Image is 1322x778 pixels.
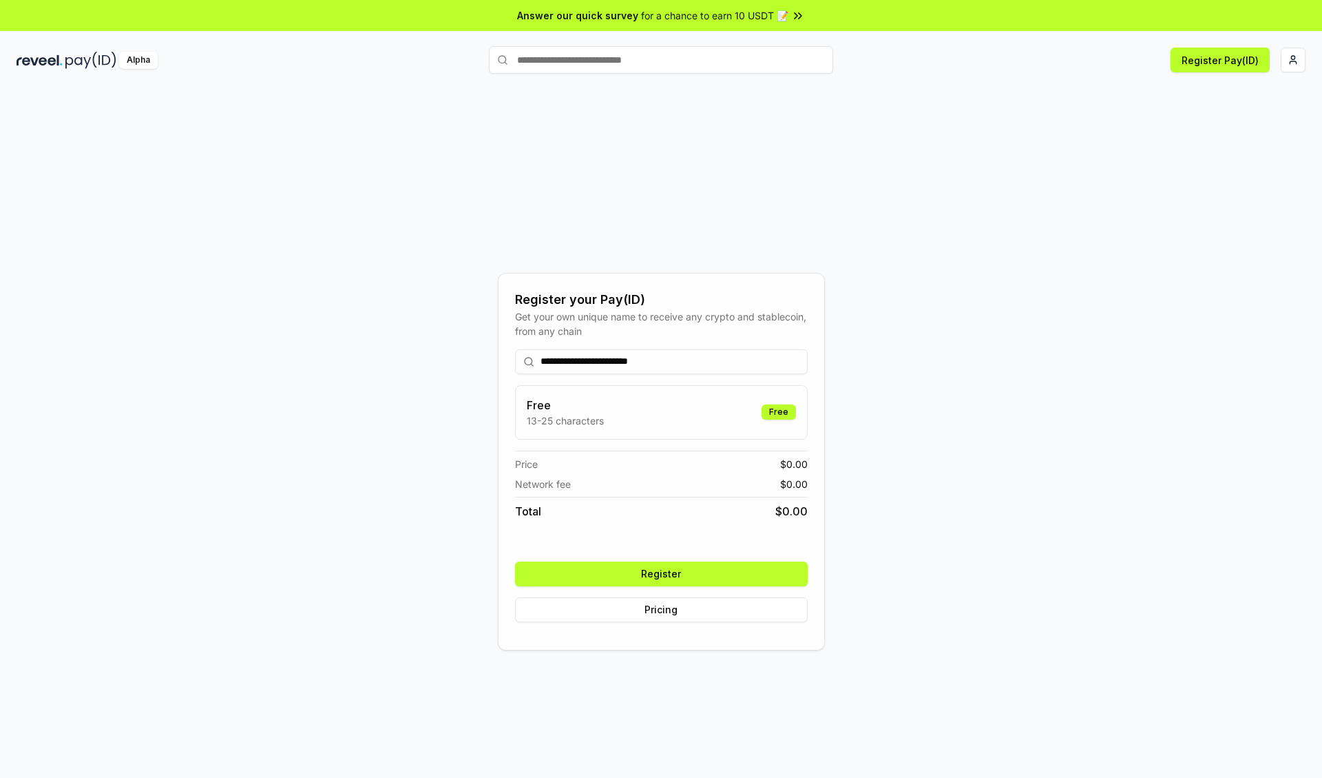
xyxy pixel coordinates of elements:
[515,597,808,622] button: Pricing
[515,562,808,586] button: Register
[65,52,116,69] img: pay_id
[515,503,541,520] span: Total
[515,309,808,338] div: Get your own unique name to receive any crypto and stablecoin, from any chain
[1171,48,1270,72] button: Register Pay(ID)
[641,8,788,23] span: for a chance to earn 10 USDT 📝
[119,52,158,69] div: Alpha
[780,457,808,471] span: $ 0.00
[527,397,604,413] h3: Free
[517,8,638,23] span: Answer our quick survey
[515,457,538,471] span: Price
[780,477,808,491] span: $ 0.00
[515,290,808,309] div: Register your Pay(ID)
[527,413,604,428] p: 13-25 characters
[515,477,571,491] span: Network fee
[17,52,63,69] img: reveel_dark
[775,503,808,520] span: $ 0.00
[762,405,796,420] div: Free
